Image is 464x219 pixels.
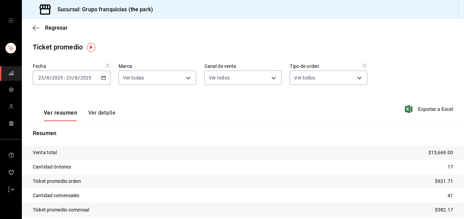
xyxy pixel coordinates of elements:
[290,64,367,69] label: Tipo de orden
[209,74,230,81] span: Ver todos
[80,75,92,81] input: ----
[119,64,196,69] label: Marca
[33,64,110,69] label: Fecha
[204,64,282,69] label: Canal de venta
[52,75,63,81] input: ----
[38,75,44,81] input: --
[33,206,89,214] p: Ticket promedio comensal
[33,178,81,185] p: Ticket promedio orden
[88,109,115,121] button: Ver detalle
[435,206,453,214] p: $382.17
[435,178,453,185] p: $921.71
[33,149,57,156] p: Venta total
[66,75,72,81] input: --
[123,74,144,81] span: Ver todas
[46,75,50,81] input: --
[33,192,80,199] p: Cantidad comensales
[406,105,453,113] button: Exportar a Excel
[33,42,83,52] div: Ticket promedio
[50,75,52,81] span: /
[8,18,14,23] button: open drawer
[44,75,46,81] span: /
[45,25,68,31] span: Regresar
[362,63,367,69] svg: Todas las órdenes contabilizan 1 comensal a excepción de órdenes de mesa con comensales obligator...
[428,149,453,156] p: $15,669.00
[44,109,115,121] div: navigation tabs
[33,25,68,31] button: Regresar
[448,192,453,199] p: 41
[294,74,315,81] span: Ver todos
[72,75,74,81] span: /
[44,109,77,121] button: Ver resumen
[74,75,78,81] input: --
[33,129,453,137] p: Resumen
[448,163,453,171] p: 17
[87,43,95,52] img: Tooltip marker
[78,75,80,81] span: /
[64,75,65,81] span: -
[52,5,153,14] h3: Sucursal: Grupo franquicias (the park)
[33,163,71,171] p: Cantidad órdenes
[105,63,110,69] svg: Información delimitada a máximo 62 días.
